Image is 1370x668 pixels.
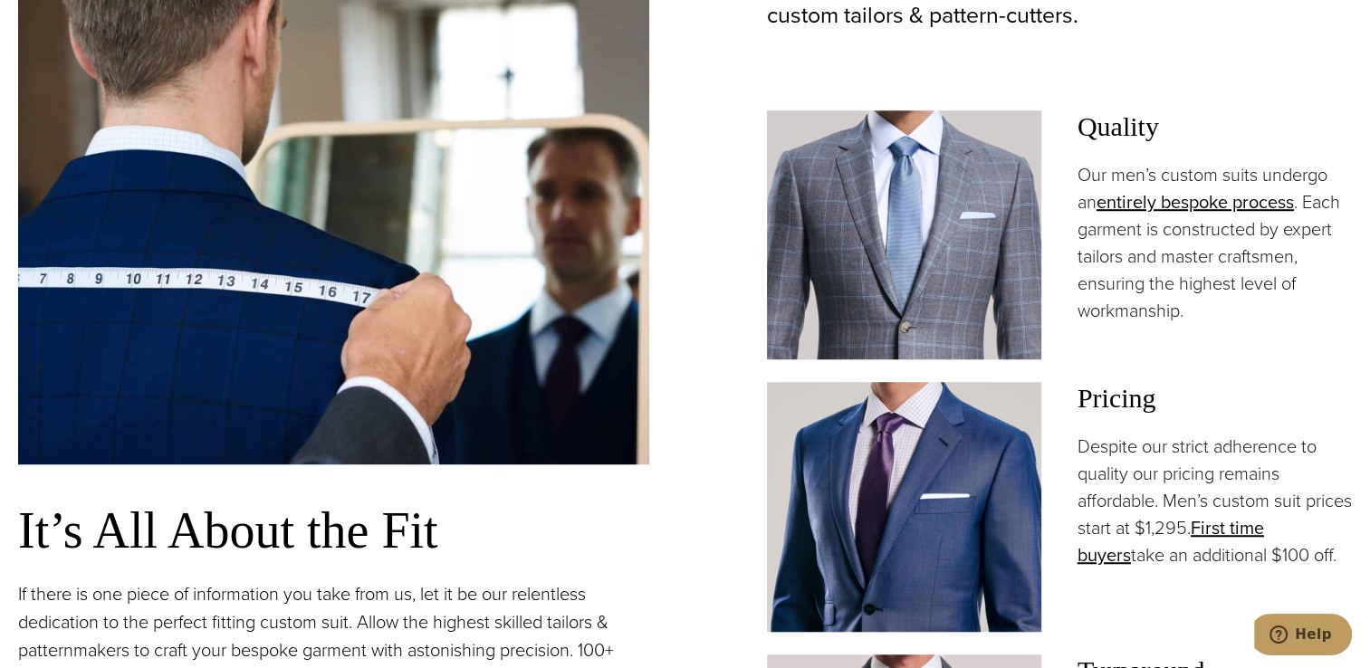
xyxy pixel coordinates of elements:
[1078,382,1352,415] h3: Pricing
[1078,433,1352,568] p: Despite our strict adherence to quality our pricing remains affordable. Men’s custom suit prices ...
[1078,110,1352,143] h3: Quality
[1078,514,1264,568] a: First time buyers
[18,501,649,561] h3: It’s All About the Fit
[1078,161,1352,324] p: Our men’s custom suits undergo an . Each garment is constructed by expert tailors and master craf...
[767,382,1041,631] img: Client in blue solid custom made suit with white shirt and navy tie. Fabric by Scabal.
[1097,188,1294,215] a: entirely bespoke process
[1254,614,1352,659] iframe: Opens a widget where you can chat to one of our agents
[767,110,1041,359] img: Client in Zegna grey windowpane bespoke suit with white shirt and light blue tie.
